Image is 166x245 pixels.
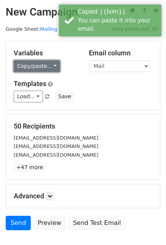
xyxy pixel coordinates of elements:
[14,192,152,200] h5: Advanced
[14,80,46,88] a: Templates
[33,216,66,230] a: Preview
[128,209,166,245] iframe: Chat Widget
[14,122,152,130] h5: 50 Recipients
[14,49,77,57] h5: Variables
[55,91,74,102] button: Save
[40,26,57,32] a: Mailing
[14,152,98,158] small: [EMAIL_ADDRESS][DOMAIN_NAME]
[6,216,31,230] a: Send
[14,135,98,141] small: [EMAIL_ADDRESS][DOMAIN_NAME]
[14,143,98,149] small: [EMAIL_ADDRESS][DOMAIN_NAME]
[6,26,57,32] small: Google Sheet:
[14,91,43,102] a: Load...
[14,60,60,72] a: Copy/paste...
[14,163,46,172] a: +47 more
[89,49,153,57] h5: Email column
[6,6,160,19] h2: New Campaign
[78,8,158,33] div: Copied {{İsim}}. You can paste it into your email.
[68,216,126,230] a: Send Test Email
